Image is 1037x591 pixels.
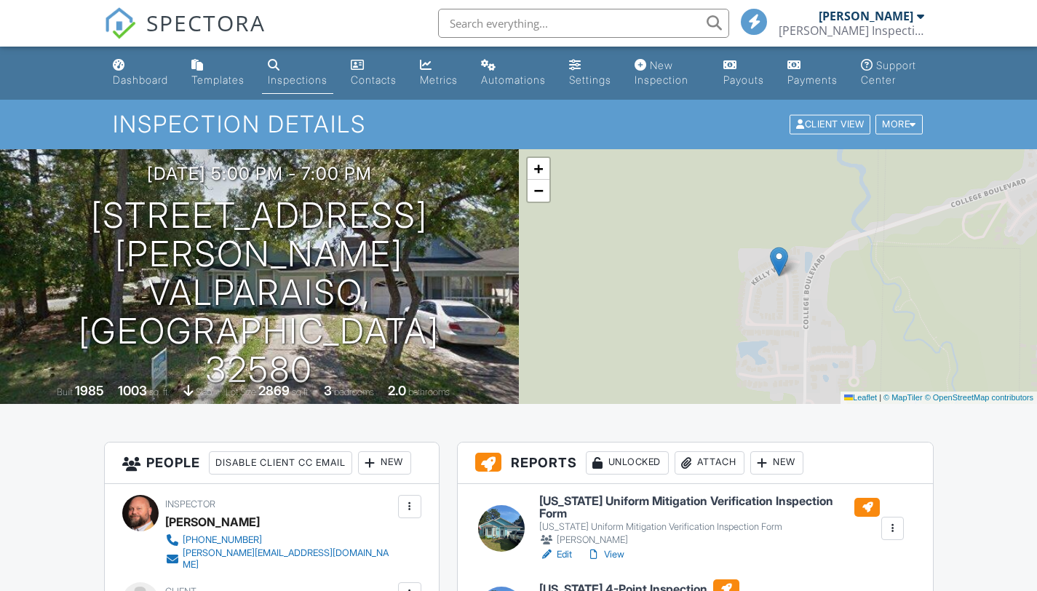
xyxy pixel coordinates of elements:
span: sq. ft. [149,386,170,397]
div: Contacts [351,74,397,86]
a: Edit [539,547,572,562]
a: [US_STATE] Uniform Mitigation Verification Inspection Form [US_STATE] Uniform Mitigation Verifica... [539,495,880,548]
div: New Inspection [635,59,688,86]
h3: [DATE] 5:00 pm - 7:00 pm [147,164,372,183]
a: Settings [563,52,617,94]
div: [PERSON_NAME][EMAIL_ADDRESS][DOMAIN_NAME] [183,547,394,571]
a: New Inspection [629,52,706,94]
div: Metrics [420,74,458,86]
div: [PERSON_NAME] [165,511,260,533]
div: Templates [191,74,245,86]
img: The Best Home Inspection Software - Spectora [104,7,136,39]
a: Zoom out [528,180,549,202]
div: New [358,451,411,475]
span: | [879,393,881,402]
div: Attach [675,451,744,475]
div: Support Center [861,59,916,86]
h3: Reports [458,443,933,484]
div: 2.0 [388,383,406,398]
div: Inspections [268,74,327,86]
div: Unlocked [586,451,669,475]
div: [PHONE_NUMBER] [183,534,262,546]
h3: People [105,443,439,484]
a: Payments [782,52,843,94]
span: − [533,181,543,199]
div: Disable Client CC Email [209,451,352,475]
input: Search everything... [438,9,729,38]
div: Payouts [723,74,764,86]
div: 2869 [258,383,290,398]
span: SPECTORA [146,7,266,38]
a: © OpenStreetMap contributors [925,393,1033,402]
a: © MapTiler [883,393,923,402]
a: Templates [186,52,250,94]
div: Payments [787,74,838,86]
div: Client View [790,115,870,135]
h6: [US_STATE] Uniform Mitigation Verification Inspection Form [539,495,880,520]
span: Built [57,386,73,397]
h1: Inspection Details [113,111,923,137]
a: Inspections [262,52,333,94]
a: View [587,547,624,562]
a: Payouts [718,52,770,94]
span: bedrooms [334,386,374,397]
a: Leaflet [844,393,877,402]
a: Zoom in [528,158,549,180]
span: bathrooms [408,386,450,397]
a: Dashboard [107,52,174,94]
div: 3 [324,383,332,398]
a: [PERSON_NAME][EMAIL_ADDRESS][DOMAIN_NAME] [165,547,394,571]
span: Lot Size [226,386,256,397]
span: Inspector [165,499,215,509]
div: Dashboard [113,74,168,86]
h1: [STREET_ADDRESS][PERSON_NAME] Valparaiso, [GEOGRAPHIC_DATA] 32580 [23,197,496,389]
div: 1985 [75,383,104,398]
div: Dailey Inspections [779,23,924,38]
a: Metrics [414,52,464,94]
a: [PHONE_NUMBER] [165,533,394,547]
div: Settings [569,74,611,86]
a: Client View [788,118,874,129]
a: Support Center [855,52,931,94]
span: + [533,159,543,178]
a: Contacts [345,52,402,94]
span: slab [196,386,212,397]
img: Marker [770,247,788,277]
a: SPECTORA [104,20,266,50]
div: More [875,115,923,135]
div: Automations [481,74,546,86]
div: [PERSON_NAME] [819,9,913,23]
div: [US_STATE] Uniform Mitigation Verification Inspection Form [539,521,880,533]
div: [PERSON_NAME] [539,533,880,547]
span: sq.ft. [292,386,310,397]
div: New [750,451,803,475]
a: Automations (Basic) [475,52,552,94]
div: 1003 [118,383,147,398]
